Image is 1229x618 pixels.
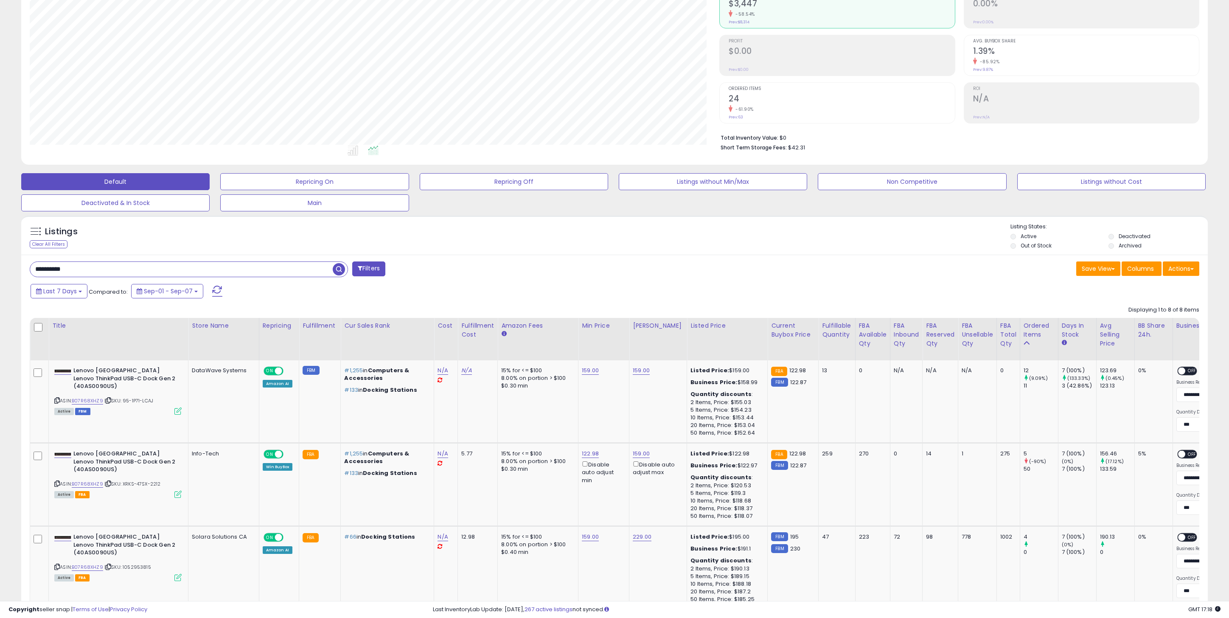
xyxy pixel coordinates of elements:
[344,450,427,465] p: in
[729,39,954,44] span: Profit
[344,533,356,541] span: #66
[1119,233,1150,240] label: Deactivated
[501,374,572,382] div: 8.00% on portion > $100
[1100,533,1134,541] div: 190.13
[721,134,778,141] b: Total Inventory Value:
[771,367,787,376] small: FBA
[1024,548,1058,556] div: 0
[729,20,749,25] small: Prev: $8,314
[690,390,761,398] div: :
[344,449,409,465] span: Computers & Accessories
[790,461,807,469] span: 122.87
[461,321,494,339] div: Fulfillment Cost
[822,321,851,339] div: Fulfillable Quantity
[690,533,729,541] b: Listed Price:
[1024,367,1058,374] div: 12
[361,533,415,541] span: Docking Stations
[690,421,761,429] div: 20 Items, Price: $153.04
[1000,367,1013,374] div: 0
[282,534,295,541] span: OFF
[344,469,358,477] span: #133
[1100,367,1134,374] div: 123.69
[30,240,67,248] div: Clear All Filters
[73,450,177,476] b: Lenovo [GEOGRAPHIC_DATA] Lenovo ThinkPad USB-C Dock Gen 2 (40AS0090US)
[1062,367,1096,374] div: 7 (100%)
[501,541,572,548] div: 8.00% on portion > $100
[690,489,761,497] div: 5 Items, Price: $119.3
[263,321,296,330] div: Repricing
[633,366,650,375] a: 159.00
[282,368,295,375] span: OFF
[54,367,182,414] div: ASIN:
[8,606,147,614] div: seller snap | |
[1029,375,1048,382] small: (9.09%)
[263,380,292,388] div: Amazon AI
[771,450,787,459] small: FBA
[690,379,761,386] div: $158.99
[433,606,1221,614] div: Last InventoryLab Update: [DATE], not synced.
[973,115,990,120] small: Prev: N/A
[344,321,430,330] div: Cur Sales Rank
[690,450,761,458] div: $122.98
[729,87,954,91] span: Ordered Items
[690,406,761,414] div: 5 Items, Price: $154.23
[962,450,990,458] div: 1
[264,534,275,541] span: ON
[282,451,295,458] span: OFF
[790,533,799,541] span: 195
[690,399,761,406] div: 2 Items, Price: $155.03
[690,414,761,421] div: 10 Items, Price: $153.44
[729,67,749,72] small: Prev: $0.00
[973,87,1199,91] span: ROI
[1076,261,1120,276] button: Save View
[690,321,764,330] div: Listed Price
[501,465,572,473] div: $0.30 min
[1138,450,1166,458] div: 5%
[344,386,358,394] span: #133
[72,397,103,405] a: B07R68XHZ9
[1185,534,1199,541] span: OFF
[894,533,916,541] div: 72
[1188,605,1221,613] span: 2025-09-15 17:18 GMT
[1062,458,1074,465] small: (0%)
[619,173,807,190] button: Listings without Min/Max
[192,321,255,330] div: Store Name
[438,533,448,541] a: N/A
[894,321,919,348] div: FBA inbound Qty
[962,533,990,541] div: 778
[264,451,275,458] span: ON
[303,366,319,375] small: FBM
[73,367,177,393] b: Lenovo [GEOGRAPHIC_DATA] Lenovo ThinkPad USB-C Dock Gen 2 (40AS0090US)
[859,450,884,458] div: 270
[690,462,761,469] div: $122.97
[72,564,103,571] a: B07R68XHZ9
[690,545,761,553] div: $191.1
[633,449,650,458] a: 159.00
[21,194,210,211] button: Deactivated & In Stock
[73,605,109,613] a: Terms of Use
[501,367,572,374] div: 15% for <= $100
[344,449,363,458] span: #1,255
[461,450,491,458] div: 5.77
[690,461,737,469] b: Business Price:
[822,367,848,374] div: 13
[690,565,761,573] div: 2 Items, Price: $190.13
[771,461,788,470] small: FBM
[54,533,182,580] div: ASIN:
[822,533,848,541] div: 47
[192,450,253,458] div: Info-Tech
[690,366,729,374] b: Listed Price:
[264,368,275,375] span: ON
[1067,375,1090,382] small: (133.33%)
[363,386,417,394] span: Docking Stations
[72,480,103,488] a: B07R68XHZ9
[303,450,318,459] small: FBA
[582,366,599,375] a: 159.00
[962,321,993,348] div: FBA Unsellable Qty
[1010,223,1208,231] p: Listing States:
[1017,173,1206,190] button: Listings without Cost
[363,469,417,477] span: Docking Stations
[89,288,128,296] span: Compared to:
[110,605,147,613] a: Privacy Policy
[344,386,427,394] p: in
